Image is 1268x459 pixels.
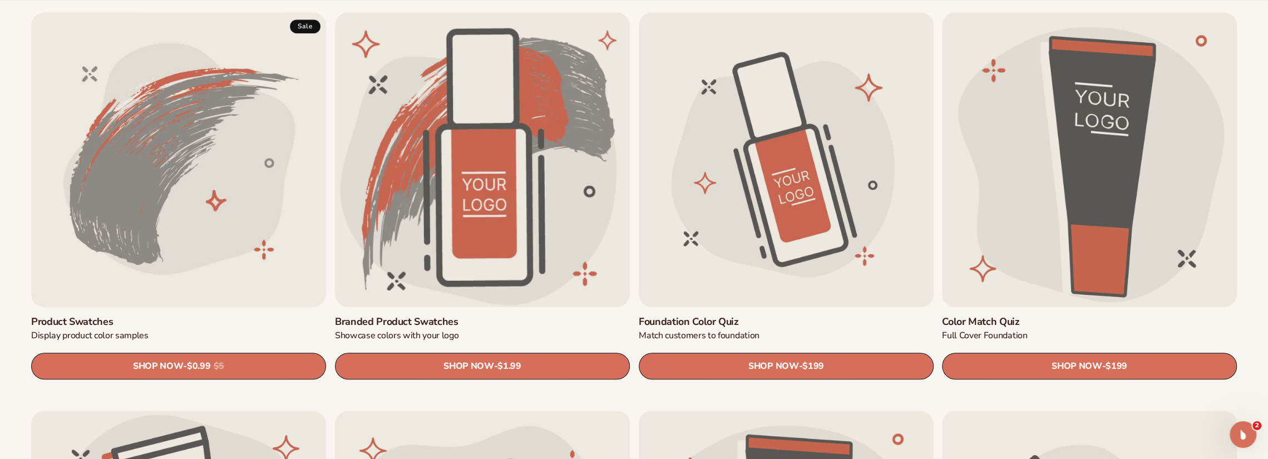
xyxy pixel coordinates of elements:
[1252,421,1261,430] span: 2
[639,353,934,379] a: SHOP NOW- $199
[942,316,1237,328] a: Color Match Quiz
[31,353,326,379] a: SHOP NOW- $0.99 $5
[1230,421,1256,448] iframe: Intercom live chat
[335,316,630,328] a: Branded product swatches
[335,353,630,379] a: SHOP NOW- $1.99
[31,316,326,328] a: Product Swatches
[639,316,934,328] a: Foundation Color Quiz
[942,353,1237,379] a: SHOP NOW- $199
